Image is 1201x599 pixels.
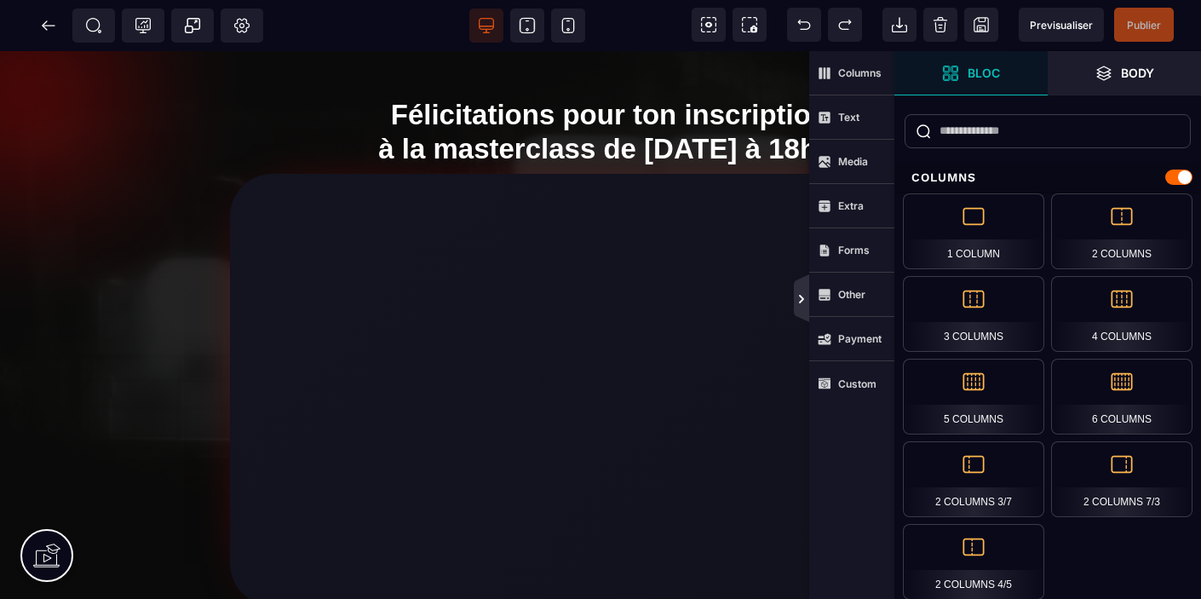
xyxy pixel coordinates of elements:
[903,441,1044,517] div: 2 Columns 3/7
[894,51,1048,95] span: Open Blocks
[233,17,250,34] span: Setting Body
[135,17,152,34] span: Tracking
[968,66,1000,79] strong: Bloc
[230,123,997,555] div: Félicitations
[1048,51,1201,95] span: Open Layer Manager
[1051,276,1192,352] div: 4 Columns
[692,8,726,42] span: View components
[733,8,767,42] span: Screenshot
[1019,8,1104,42] span: Preview
[838,155,868,168] strong: Media
[85,17,102,34] span: SEO
[1051,193,1192,269] div: 2 Columns
[184,17,201,34] span: Popup
[838,377,876,390] strong: Custom
[1121,66,1154,79] strong: Body
[838,66,882,79] strong: Columns
[903,359,1044,435] div: 5 Columns
[894,162,1201,193] div: Columns
[838,332,882,345] strong: Payment
[1030,19,1093,32] span: Previsualiser
[838,288,865,301] strong: Other
[1051,359,1192,435] div: 6 Columns
[838,111,859,124] strong: Text
[838,244,870,256] strong: Forms
[903,193,1044,269] div: 1 Column
[903,276,1044,352] div: 3 Columns
[1127,19,1161,32] span: Publier
[1051,441,1192,517] div: 2 Columns 7/3
[838,199,864,212] strong: Extra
